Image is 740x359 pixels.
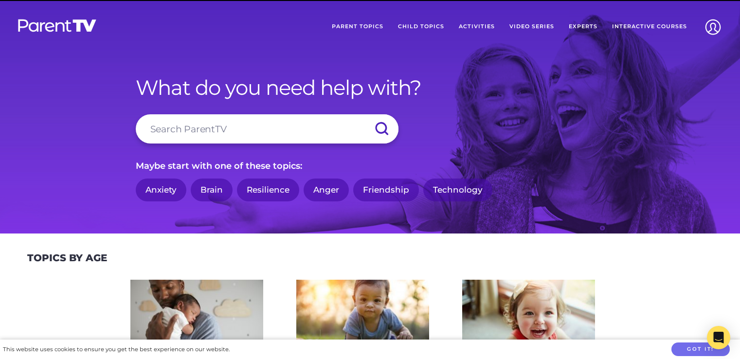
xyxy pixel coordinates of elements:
[296,280,429,357] img: iStock-620709410-275x160.jpg
[136,114,398,144] input: Search ParentTV
[237,179,299,201] a: Resilience
[325,15,391,39] a: Parent Topics
[561,15,605,39] a: Experts
[423,179,492,201] a: Technology
[136,158,605,174] p: Maybe start with one of these topics:
[462,280,595,357] img: iStock-678589610_super-275x160.jpg
[701,15,725,39] img: Account
[136,75,605,100] h1: What do you need help with?
[353,179,419,201] a: Friendship
[671,342,730,357] button: Got it!
[605,15,694,39] a: Interactive Courses
[27,252,107,264] h2: Topics By Age
[3,344,230,355] div: This website uses cookies to ensure you get the best experience on our website.
[451,15,502,39] a: Activities
[17,18,97,33] img: parenttv-logo-white.4c85aaf.svg
[391,15,451,39] a: Child Topics
[191,179,233,201] a: Brain
[502,15,561,39] a: Video Series
[136,179,186,201] a: Anxiety
[304,179,349,201] a: Anger
[364,114,398,144] input: Submit
[130,280,263,357] img: AdobeStock_144860523-275x160.jpeg
[707,326,730,349] div: Open Intercom Messenger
